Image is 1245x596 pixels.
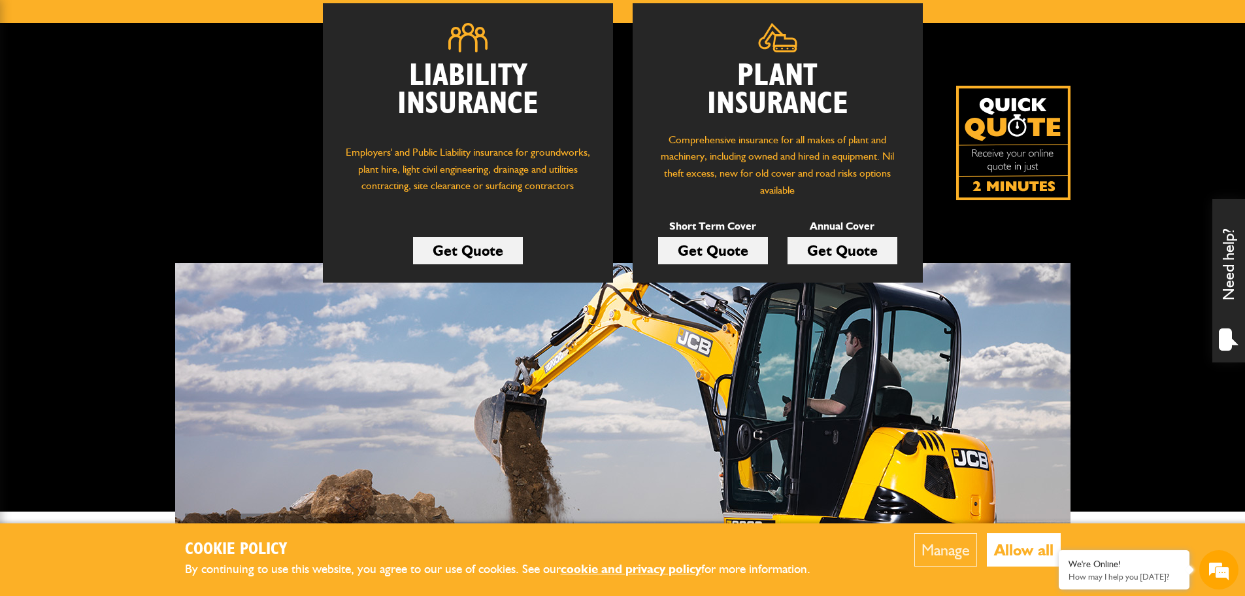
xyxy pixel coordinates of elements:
img: Quick Quote [956,86,1071,200]
p: How may I help you today? [1069,572,1180,582]
h2: Plant Insurance [652,62,903,118]
p: Short Term Cover [658,218,768,235]
a: Get Quote [658,237,768,264]
div: Need help? [1212,199,1245,362]
div: We're Online! [1069,559,1180,570]
h2: Liability Insurance [342,62,593,131]
h2: Cookie Policy [185,540,832,560]
a: Get Quote [413,237,523,264]
p: Employers' and Public Liability insurance for groundworks, plant hire, light civil engineering, d... [342,144,593,207]
a: Get your insurance quote isn just 2-minutes [956,86,1071,200]
a: Get Quote [788,237,897,264]
p: By continuing to use this website, you agree to our use of cookies. See our for more information. [185,559,832,580]
p: Plant and liability insurance for makes and models... [191,520,407,574]
button: Allow all [987,533,1061,567]
button: Manage [914,533,977,567]
p: Comprehensive insurance for all makes of plant and machinery, including owned and hired in equipm... [652,131,903,198]
a: cookie and privacy policy [561,561,701,576]
p: Annual Cover [788,218,897,235]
